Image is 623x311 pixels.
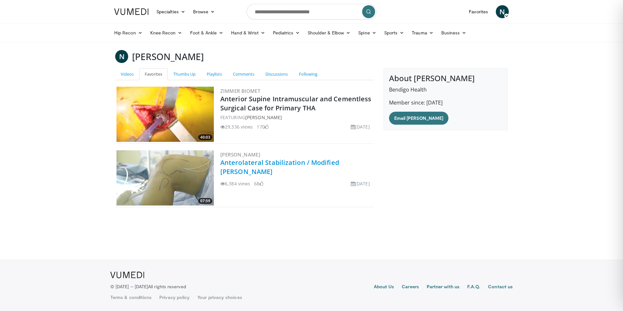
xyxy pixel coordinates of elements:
[354,26,380,39] a: Spine
[402,283,419,291] a: Careers
[198,134,212,140] span: 40:03
[245,114,282,120] a: [PERSON_NAME]
[110,272,144,278] img: VuMedi Logo
[374,283,394,291] a: About Us
[115,50,128,63] a: N
[114,8,149,15] img: VuMedi Logo
[220,94,371,112] a: Anterior Supine Intramuscular and Cementless Surgical Case for Primary THA
[351,123,370,130] li: [DATE]
[168,68,201,80] a: Thumbs Up
[351,180,370,187] li: [DATE]
[389,99,502,106] p: Member since: [DATE]
[132,50,204,63] h3: [PERSON_NAME]
[116,150,214,205] a: 07:59
[116,150,214,205] img: b9cc11d2-c134-4907-8cab-7f745bebfcc5.300x170_q85_crop-smart_upscale.jpg
[186,26,227,39] a: Foot & Ankle
[227,68,260,80] a: Comments
[189,5,219,18] a: Browse
[201,68,227,80] a: Playlists
[389,74,502,83] h4: About [PERSON_NAME]
[269,26,304,39] a: Pediatrics
[220,88,260,94] a: Zimmer Biomet
[116,87,214,142] img: 2641ddac-00f1-4218-a4d2-aafa25214486.300x170_q85_crop-smart_upscale.jpg
[437,26,470,39] a: Business
[220,180,250,187] li: 6,384 views
[227,26,269,39] a: Hand & Wrist
[427,283,459,291] a: Partner with us
[197,294,242,301] a: Your privacy choices
[389,86,502,93] p: Bendigo Health
[159,294,189,301] a: Privacy policy
[257,123,268,130] li: 170
[148,284,186,289] span: All rights reserved
[139,68,168,80] a: Favorites
[254,180,263,187] li: 68
[110,283,186,290] p: © [DATE] – [DATE]
[110,294,152,301] a: Terms & conditions
[110,26,146,39] a: Hip Recon
[465,5,492,18] a: Favorites
[260,68,293,80] a: Discussions
[247,4,376,19] input: Search topics, interventions
[146,26,186,39] a: Knee Recon
[496,5,509,18] a: N
[304,26,354,39] a: Shoulder & Elbow
[116,87,214,142] a: 40:03
[198,198,212,204] span: 07:59
[389,112,448,125] a: Email [PERSON_NAME]
[153,5,189,18] a: Specialties
[220,114,373,121] div: FEATURING
[408,26,437,39] a: Trauma
[115,68,139,80] a: Videos
[220,158,339,176] a: Anterolateral Stabilization / Modified [PERSON_NAME]
[380,26,408,39] a: Sports
[293,68,323,80] a: Following
[467,283,480,291] a: F.A.Q.
[220,123,253,130] li: 29,336 views
[488,283,513,291] a: Contact us
[220,151,260,158] a: [PERSON_NAME]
